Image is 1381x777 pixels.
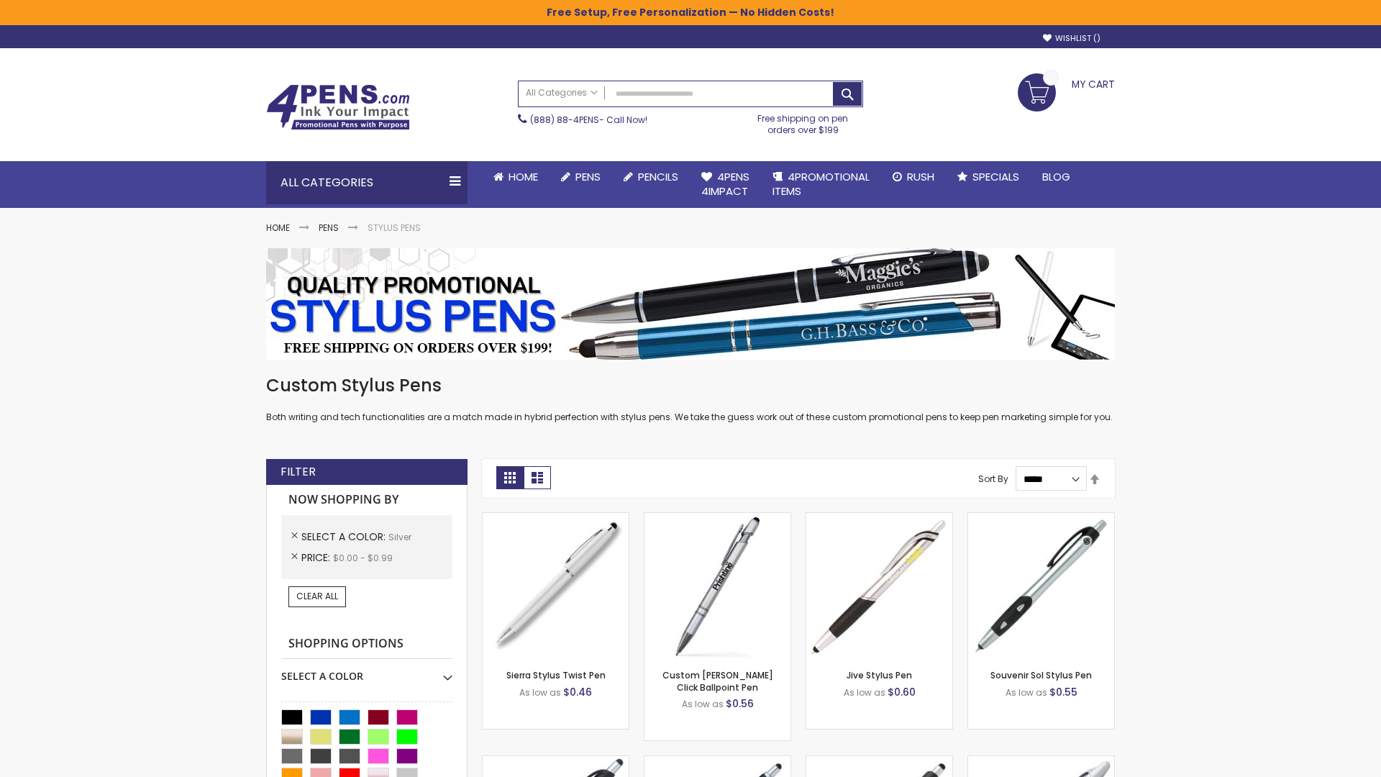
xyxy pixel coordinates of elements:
[847,669,912,681] a: Jive Stylus Pen
[806,512,952,524] a: Jive Stylus Pen-Silver
[519,686,561,699] span: As low as
[509,169,538,184] span: Home
[388,531,411,543] span: Silver
[550,161,612,193] a: Pens
[644,755,790,768] a: Epiphany Stylus Pens-Silver
[530,114,647,126] span: - Call Now!
[266,248,1115,360] img: Stylus Pens
[1049,685,1077,699] span: $0.55
[483,512,629,524] a: Stypen-35-Silver
[1031,161,1082,193] a: Blog
[333,552,393,564] span: $0.00 - $0.99
[806,755,952,768] a: Souvenir® Emblem Stylus Pen-Silver
[288,586,346,606] a: Clear All
[761,161,881,208] a: 4PROMOTIONALITEMS
[662,669,773,693] a: Custom [PERSON_NAME] Click Ballpoint Pen
[978,473,1008,485] label: Sort By
[301,550,333,565] span: Price
[266,374,1115,424] div: Both writing and tech functionalities are a match made in hybrid perfection with stylus pens. We ...
[968,755,1114,768] a: Twist Highlighter-Pen Stylus Combo-Silver
[968,513,1114,659] img: Souvenir Sol Stylus Pen-Silver
[726,696,754,711] span: $0.56
[946,161,1031,193] a: Specials
[907,169,934,184] span: Rush
[368,222,421,234] strong: Stylus Pens
[575,169,601,184] span: Pens
[266,161,468,204] div: All Categories
[1042,169,1070,184] span: Blog
[319,222,339,234] a: Pens
[682,698,724,710] span: As low as
[701,169,749,199] span: 4Pens 4impact
[519,81,605,105] a: All Categories
[1043,33,1100,44] a: Wishlist
[266,374,1115,397] h1: Custom Stylus Pens
[844,686,885,699] span: As low as
[743,107,864,136] div: Free shipping on pen orders over $199
[296,590,338,602] span: Clear All
[563,685,592,699] span: $0.46
[806,513,952,659] img: Jive Stylus Pen-Silver
[972,169,1019,184] span: Specials
[483,513,629,659] img: Stypen-35-Silver
[526,87,598,99] span: All Categories
[1006,686,1047,699] span: As low as
[638,169,678,184] span: Pencils
[888,685,916,699] span: $0.60
[301,530,388,544] span: Select A Color
[281,629,452,660] strong: Shopping Options
[482,161,550,193] a: Home
[530,114,599,126] a: (888) 88-4PENS
[506,669,606,681] a: Sierra Stylus Twist Pen
[881,161,946,193] a: Rush
[281,464,316,480] strong: Filter
[496,466,524,489] strong: Grid
[483,755,629,768] a: React Stylus Grip Pen-Silver
[990,669,1092,681] a: Souvenir Sol Stylus Pen
[281,659,452,683] div: Select A Color
[644,512,790,524] a: Custom Alex II Click Ballpoint Pen-Silver
[772,169,870,199] span: 4PROMOTIONAL ITEMS
[612,161,690,193] a: Pencils
[690,161,761,208] a: 4Pens4impact
[266,84,410,130] img: 4Pens Custom Pens and Promotional Products
[281,485,452,515] strong: Now Shopping by
[644,513,790,659] img: Custom Alex II Click Ballpoint Pen-Silver
[968,512,1114,524] a: Souvenir Sol Stylus Pen-Silver
[266,222,290,234] a: Home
